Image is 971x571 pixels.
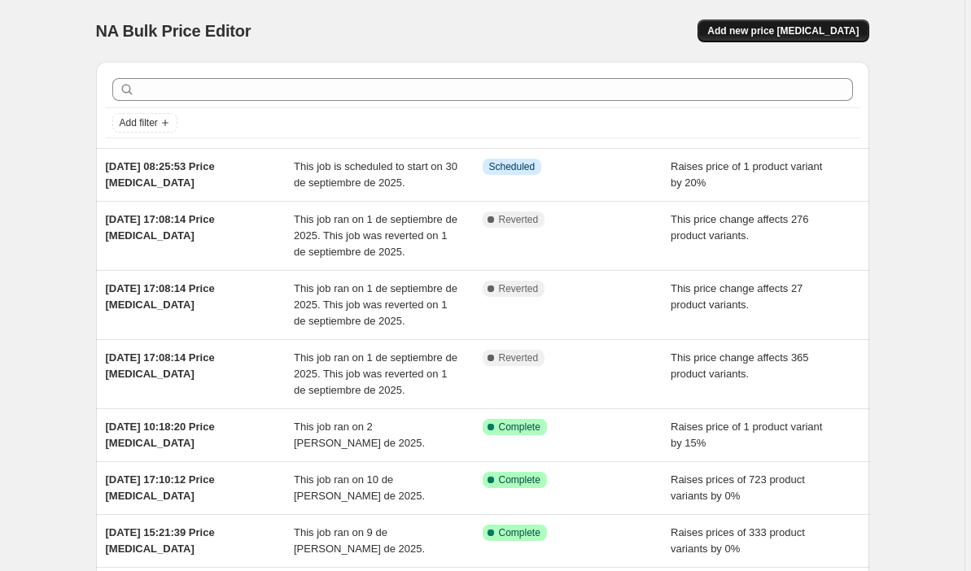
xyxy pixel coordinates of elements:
span: [DATE] 10:18:20 Price [MEDICAL_DATA] [106,421,215,449]
span: [DATE] 17:08:14 Price [MEDICAL_DATA] [106,213,215,242]
span: [DATE] 17:10:12 Price [MEDICAL_DATA] [106,473,215,502]
span: This job is scheduled to start on 30 de septiembre de 2025. [294,160,457,189]
span: This job ran on 2 [PERSON_NAME] de 2025. [294,421,425,449]
span: This job ran on 1 de septiembre de 2025. This job was reverted on 1 de septiembre de 2025. [294,282,457,327]
span: [DATE] 08:25:53 Price [MEDICAL_DATA] [106,160,215,189]
span: Raises price of 1 product variant by 15% [671,421,822,449]
span: This price change affects 276 product variants. [671,213,809,242]
span: Complete [499,473,540,486]
span: Add new price [MEDICAL_DATA] [707,24,859,37]
span: [DATE] 17:08:14 Price [MEDICAL_DATA] [106,351,215,380]
span: Complete [499,421,540,434]
span: [DATE] 17:08:14 Price [MEDICAL_DATA] [106,282,215,311]
span: Raises prices of 333 product variants by 0% [671,526,805,555]
span: [DATE] 15:21:39 Price [MEDICAL_DATA] [106,526,215,555]
span: This job ran on 10 de [PERSON_NAME] de 2025. [294,473,425,502]
span: This job ran on 1 de septiembre de 2025. This job was reverted on 1 de septiembre de 2025. [294,351,457,396]
span: Raises price of 1 product variant by 20% [671,160,822,189]
span: Reverted [499,282,539,295]
span: Reverted [499,213,539,226]
span: This job ran on 1 de septiembre de 2025. This job was reverted on 1 de septiembre de 2025. [294,213,457,258]
span: Complete [499,526,540,539]
span: This price change affects 365 product variants. [671,351,809,380]
span: Reverted [499,351,539,364]
button: Add new price [MEDICAL_DATA] [698,20,868,42]
span: NA Bulk Price Editor [96,22,251,40]
span: Scheduled [489,160,536,173]
span: This job ran on 9 de [PERSON_NAME] de 2025. [294,526,425,555]
span: This price change affects 27 product variants. [671,282,803,311]
button: Add filter [112,113,177,133]
span: Raises prices of 723 product variants by 0% [671,473,805,502]
span: Add filter [120,116,158,129]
